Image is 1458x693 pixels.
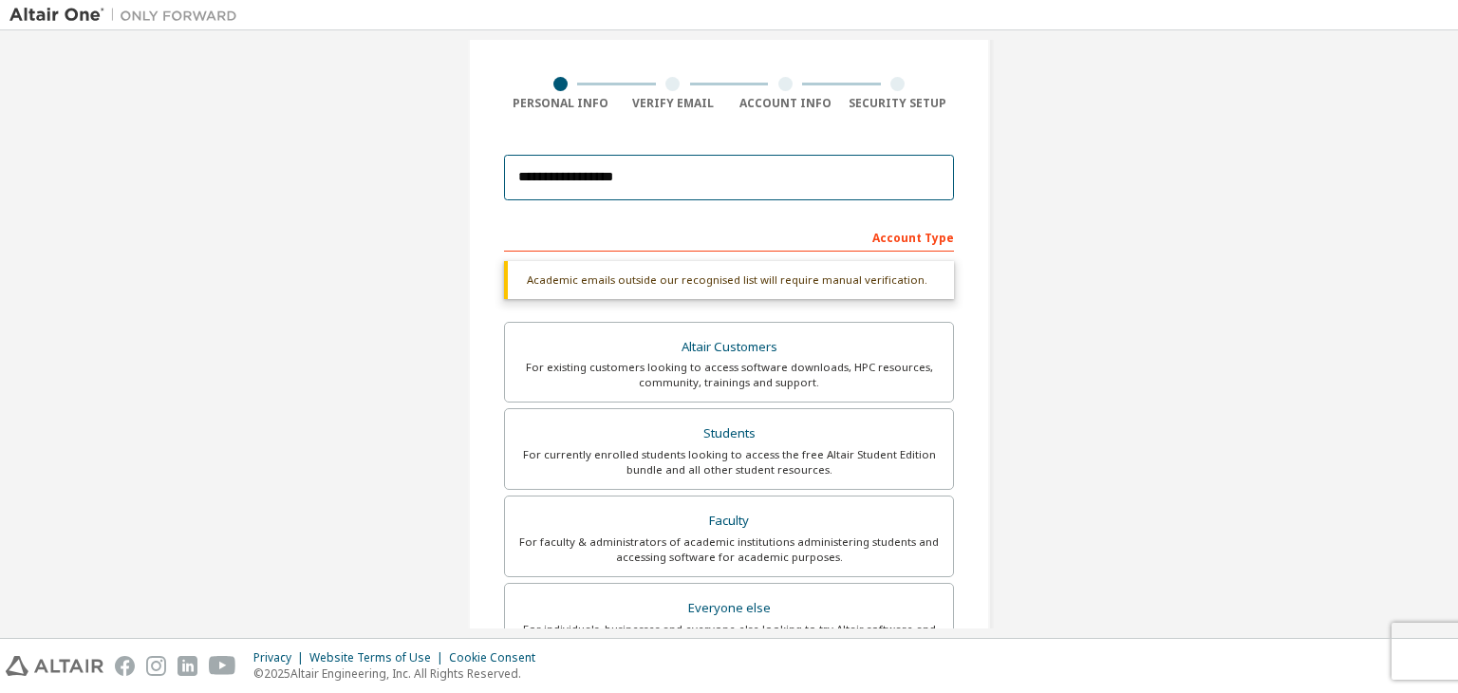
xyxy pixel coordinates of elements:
div: For existing customers looking to access software downloads, HPC resources, community, trainings ... [516,360,942,390]
div: For currently enrolled students looking to access the free Altair Student Edition bundle and all ... [516,447,942,478]
img: Altair One [9,6,247,25]
img: altair_logo.svg [6,656,103,676]
div: For faculty & administrators of academic institutions administering students and accessing softwa... [516,534,942,565]
p: © 2025 Altair Engineering, Inc. All Rights Reserved. [253,665,547,682]
div: Website Terms of Use [309,650,449,665]
img: facebook.svg [115,656,135,676]
img: instagram.svg [146,656,166,676]
div: Altair Customers [516,334,942,361]
div: Personal Info [504,96,617,111]
img: youtube.svg [209,656,236,676]
div: Faculty [516,508,942,534]
img: linkedin.svg [178,656,197,676]
div: Verify Email [617,96,730,111]
div: Account Type [504,221,954,252]
div: Privacy [253,650,309,665]
div: For individuals, businesses and everyone else looking to try Altair software and explore our prod... [516,622,942,652]
div: Everyone else [516,595,942,622]
div: Security Setup [842,96,955,111]
div: Academic emails outside our recognised list will require manual verification. [504,261,954,299]
div: Cookie Consent [449,650,547,665]
div: Account Info [729,96,842,111]
div: Students [516,421,942,447]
